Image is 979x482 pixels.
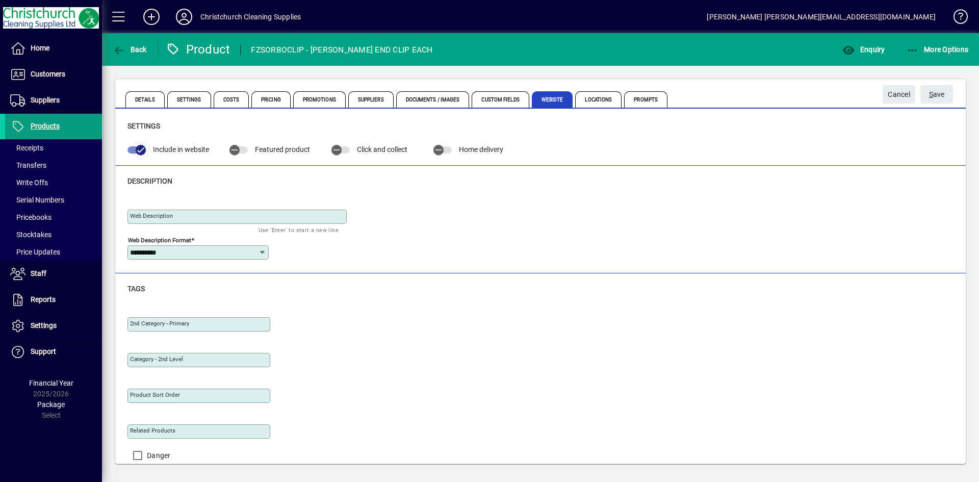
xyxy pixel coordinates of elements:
span: Documents / Images [396,91,470,108]
a: Knowledge Base [946,2,966,35]
span: Pricing [251,91,291,108]
span: Settings [127,122,160,130]
button: Enquiry [840,40,887,59]
span: Home [31,44,49,52]
span: Locations [575,91,622,108]
span: Website [532,91,573,108]
span: Package [37,400,65,409]
a: Stocktakes [5,226,102,243]
mat-label: Web Description Format [128,236,191,243]
span: Cancel [888,86,910,103]
app-page-header-button: Back [102,40,158,59]
span: Support [31,347,56,356]
span: Financial Year [29,379,73,387]
span: Home delivery [459,145,503,154]
div: FZSORBOCLIP - [PERSON_NAME] END CLIP EACH [251,42,432,58]
a: Transfers [5,157,102,174]
a: Suppliers [5,88,102,113]
span: Settings [167,91,211,108]
mat-label: 2nd Category - Primary [130,320,189,327]
button: More Options [904,40,971,59]
button: Save [920,85,953,104]
span: Costs [214,91,249,108]
a: Receipts [5,139,102,157]
a: Support [5,339,102,365]
div: Christchurch Cleaning Supplies [200,9,301,25]
span: S [929,90,933,98]
mat-label: Related Products [130,427,175,434]
label: Danger [145,450,171,461]
button: Profile [168,8,200,26]
span: Price Updates [10,248,60,256]
a: Staff [5,261,102,287]
span: Back [113,45,147,54]
span: Receipts [10,144,43,152]
span: Featured product [255,145,310,154]
mat-label: Category - 2nd Level [130,356,183,363]
button: Back [110,40,149,59]
span: Custom Fields [472,91,529,108]
a: Pricebooks [5,209,102,226]
span: Details [125,91,165,108]
span: More Options [907,45,969,54]
span: Reports [31,295,56,303]
span: Suppliers [348,91,394,108]
mat-label: Web Description [130,212,173,219]
button: Add [135,8,168,26]
mat-label: Product Sort Order [130,391,180,398]
span: Tags [127,285,145,293]
span: Prompts [624,91,667,108]
a: Write Offs [5,174,102,191]
span: Suppliers [31,96,60,104]
span: ave [929,86,945,103]
button: Cancel [883,85,915,104]
a: Price Updates [5,243,102,261]
span: Serial Numbers [10,196,64,204]
span: Promotions [293,91,346,108]
span: Products [31,122,60,130]
span: Write Offs [10,179,48,187]
span: Transfers [10,161,46,169]
span: Settings [31,321,57,329]
div: Product [166,41,230,58]
a: Serial Numbers [5,191,102,209]
a: Customers [5,62,102,87]
a: Reports [5,287,102,313]
a: Home [5,36,102,61]
span: Description [127,177,172,185]
span: Click and collect [357,145,407,154]
span: Stocktakes [10,231,51,239]
mat-hint: Use 'Enter' to start a new line [259,224,339,236]
span: Include in website [153,145,209,154]
div: [PERSON_NAME] [PERSON_NAME][EMAIL_ADDRESS][DOMAIN_NAME] [707,9,936,25]
span: Customers [31,70,65,78]
span: Pricebooks [10,213,51,221]
a: Settings [5,313,102,339]
span: Enquiry [842,45,885,54]
span: Staff [31,269,46,277]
